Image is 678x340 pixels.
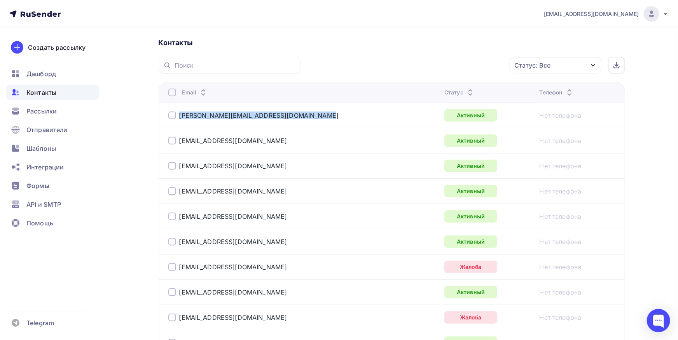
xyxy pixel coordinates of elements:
[179,288,287,296] a: [EMAIL_ADDRESS][DOMAIN_NAME]
[540,136,582,145] a: Нет телефона
[444,89,475,96] div: Статус
[26,106,57,116] span: Рассылки
[444,286,497,298] div: Активный
[179,112,339,119] a: [PERSON_NAME][EMAIL_ADDRESS][DOMAIN_NAME]
[540,111,582,120] a: Нет телефона
[444,235,497,248] div: Активный
[540,187,582,196] a: Нет телефона
[26,200,61,209] span: API и SMTP
[26,88,56,97] span: Контакты
[509,57,602,74] button: Статус: Все
[6,141,99,156] a: Шаблоны
[515,61,551,70] div: Статус: Все
[540,161,582,171] a: Нет телефона
[6,85,99,100] a: Контакты
[444,185,497,197] div: Активный
[444,210,497,223] div: Активный
[544,6,669,22] a: [EMAIL_ADDRESS][DOMAIN_NAME]
[179,137,287,145] a: [EMAIL_ADDRESS][DOMAIN_NAME]
[540,262,582,272] a: Нет телефона
[544,10,639,18] span: [EMAIL_ADDRESS][DOMAIN_NAME]
[6,66,99,82] a: Дашборд
[444,160,497,172] div: Активный
[26,181,49,190] span: Формы
[444,134,497,147] div: Активный
[444,311,497,324] div: Жалоба
[6,122,99,138] a: Отправители
[444,109,497,122] div: Активный
[26,162,64,172] span: Интеграции
[26,144,56,153] span: Шаблоны
[444,261,497,273] div: Жалоба
[182,89,208,96] div: Email
[159,38,625,47] div: Контакты
[26,318,54,328] span: Telegram
[540,313,582,322] a: Нет телефона
[6,103,99,119] a: Рассылки
[179,213,287,220] a: [EMAIL_ADDRESS][DOMAIN_NAME]
[179,162,287,170] a: [EMAIL_ADDRESS][DOMAIN_NAME]
[26,69,56,78] span: Дашборд
[179,238,287,246] a: [EMAIL_ADDRESS][DOMAIN_NAME]
[179,263,287,271] a: [EMAIL_ADDRESS][DOMAIN_NAME]
[540,237,582,246] a: Нет телефона
[26,218,53,228] span: Помощь
[6,178,99,194] a: Формы
[179,187,287,195] a: [EMAIL_ADDRESS][DOMAIN_NAME]
[540,89,574,96] div: Телефон
[26,125,68,134] span: Отправители
[175,61,296,70] input: Поиск
[540,212,582,221] a: Нет телефона
[540,288,582,297] a: Нет телефона
[28,43,86,52] div: Создать рассылку
[179,314,287,321] a: [EMAIL_ADDRESS][DOMAIN_NAME]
